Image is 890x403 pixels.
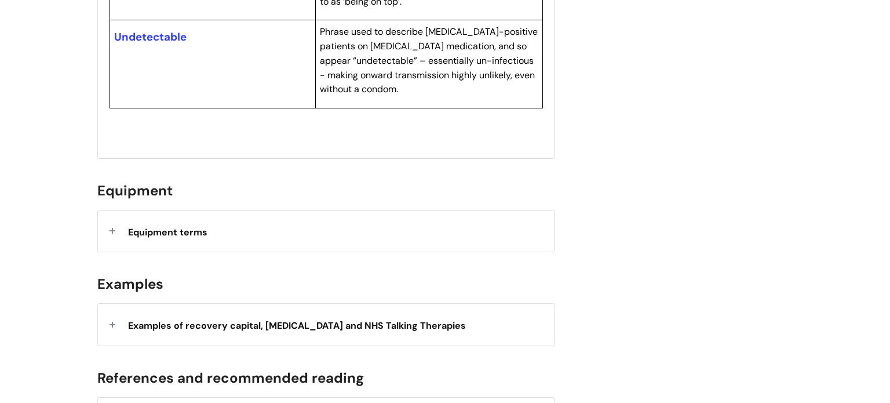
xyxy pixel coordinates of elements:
[320,26,538,95] span: Phrase used to describe [MEDICAL_DATA]-positive patients on [MEDICAL_DATA] medication, and so app...
[97,369,364,387] span: References and recommended reading
[97,275,163,293] span: Examples
[128,320,466,332] span: Examples of recovery capital, [MEDICAL_DATA] and NHS Talking Therapies
[97,181,173,199] span: Equipment
[114,30,187,44] span: Undetectable
[128,226,207,238] span: Equipment terms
